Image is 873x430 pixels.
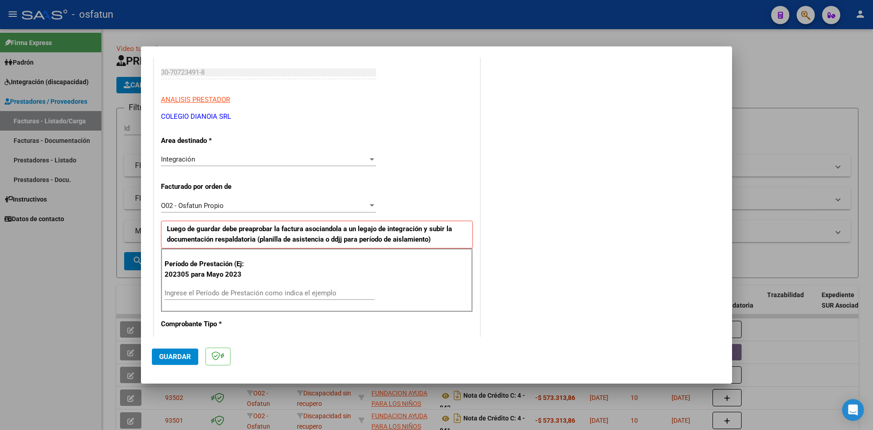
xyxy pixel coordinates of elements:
[161,202,224,210] span: O02 - Osfatun Propio
[161,319,255,329] p: Comprobante Tipo *
[152,349,198,365] button: Guardar
[161,111,473,122] p: COLEGIO DIANOIA SRL
[842,399,864,421] div: Open Intercom Messenger
[165,259,256,279] p: Período de Prestación (Ej: 202305 para Mayo 2023
[159,353,191,361] span: Guardar
[167,225,452,243] strong: Luego de guardar debe preaprobar la factura asociandola a un legajo de integración y subir la doc...
[161,182,255,192] p: Facturado por orden de
[161,155,195,163] span: Integración
[161,136,255,146] p: Area destinado *
[161,96,230,104] span: ANALISIS PRESTADOR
